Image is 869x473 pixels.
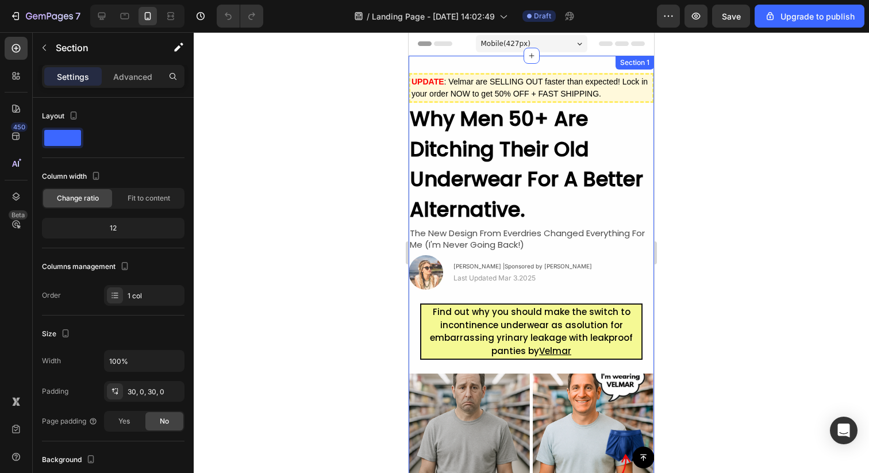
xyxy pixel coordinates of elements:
div: Undo/Redo [217,5,263,28]
div: Column width [42,169,103,184]
span: Yes [118,416,130,426]
input: Auto [105,351,184,371]
div: Upgrade to publish [764,10,855,22]
div: Size [42,326,72,342]
span: Draft [534,11,551,21]
div: Open Intercom Messenger [830,417,858,444]
button: 7 [5,5,86,28]
p: Section [56,41,150,55]
div: Beta [9,210,28,220]
span: Fit to content [128,193,170,203]
button: Upgrade to publish [755,5,864,28]
div: 12 [44,220,182,236]
div: 30, 0, 30, 0 [128,387,182,397]
p: 7 [75,9,80,23]
span: / [367,10,370,22]
span: Landing Page - [DATE] 14:02:49 [372,10,495,22]
div: Page padding [42,416,98,426]
p: Settings [57,71,89,83]
span: No [160,416,169,426]
span: Save [722,11,741,21]
p: Advanced [113,71,152,83]
div: Width [42,356,61,366]
div: 450 [11,122,28,132]
div: Padding [42,386,68,397]
div: Layout [42,109,80,124]
div: Order [42,290,61,301]
button: Save [712,5,750,28]
span: Change ratio [57,193,99,203]
div: Background [42,452,98,468]
div: 1 col [128,291,182,301]
iframe: Design area [409,32,654,473]
div: Columns management [42,259,132,275]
